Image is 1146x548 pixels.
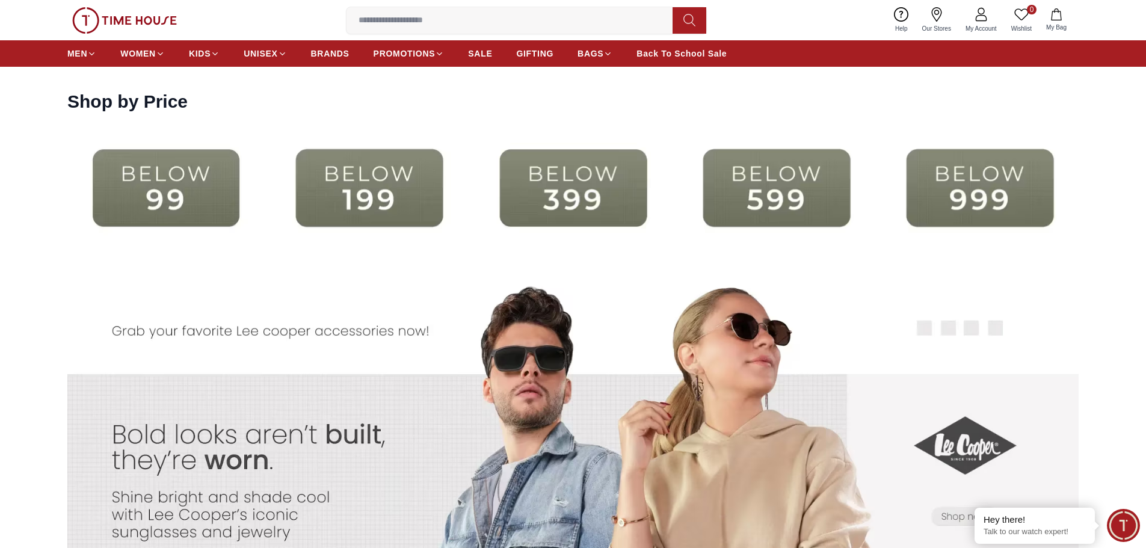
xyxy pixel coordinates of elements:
span: MEN [67,48,87,60]
span: WOMEN [120,48,156,60]
img: ... [474,125,671,251]
div: Hey there! [984,514,1086,526]
span: PROMOTIONS [374,48,436,60]
span: Help [890,24,913,33]
span: 0 [1027,5,1037,14]
a: GIFTING [516,43,553,64]
span: Our Stores [917,24,956,33]
span: BAGS [578,48,603,60]
span: BRANDS [311,48,350,60]
p: Talk to our watch expert! [984,527,1086,537]
img: ... [67,125,265,251]
span: My Account [961,24,1002,33]
img: ... [271,125,468,251]
img: ... [881,125,1079,251]
a: 0Wishlist [1004,5,1039,35]
img: ... [72,7,177,34]
h2: Shop by Price [67,91,188,112]
a: PROMOTIONS [374,43,445,64]
a: UNISEX [244,43,286,64]
a: Help [888,5,915,35]
a: MEN [67,43,96,64]
a: KIDS [189,43,220,64]
a: BRANDS [311,43,350,64]
span: UNISEX [244,48,277,60]
img: ... [678,125,875,251]
a: Our Stores [915,5,958,35]
a: SALE [468,43,492,64]
span: My Bag [1041,23,1071,32]
span: GIFTING [516,48,553,60]
span: Back To School Sale [636,48,727,60]
a: BAGS [578,43,612,64]
button: My Bag [1039,6,1074,34]
a: WOMEN [120,43,165,64]
span: Wishlist [1006,24,1037,33]
div: Chat Widget [1107,509,1140,542]
span: SALE [468,48,492,60]
span: KIDS [189,48,211,60]
a: Back To School Sale [636,43,727,64]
